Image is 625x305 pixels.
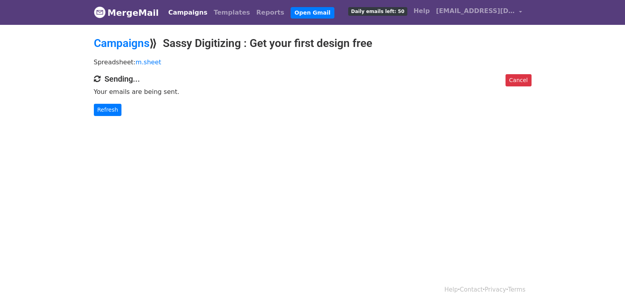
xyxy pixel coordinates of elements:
[410,3,433,19] a: Help
[94,104,122,116] a: Refresh
[94,74,532,84] h4: Sending...
[94,6,106,18] img: MergeMail logo
[136,58,161,66] a: m.sheet
[165,5,211,21] a: Campaigns
[433,3,525,22] a: [EMAIL_ADDRESS][DOMAIN_NAME]
[436,6,515,16] span: [EMAIL_ADDRESS][DOMAIN_NAME]
[253,5,287,21] a: Reports
[506,74,531,86] a: Cancel
[460,286,483,293] a: Contact
[348,7,407,16] span: Daily emails left: 50
[94,37,532,50] h2: ⟫ Sassy Digitizing : Get your first design free
[291,7,334,19] a: Open Gmail
[94,88,532,96] p: Your emails are being sent.
[345,3,410,19] a: Daily emails left: 50
[508,286,525,293] a: Terms
[94,37,149,50] a: Campaigns
[211,5,253,21] a: Templates
[94,4,159,21] a: MergeMail
[485,286,506,293] a: Privacy
[94,58,532,66] p: Spreadsheet:
[444,286,458,293] a: Help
